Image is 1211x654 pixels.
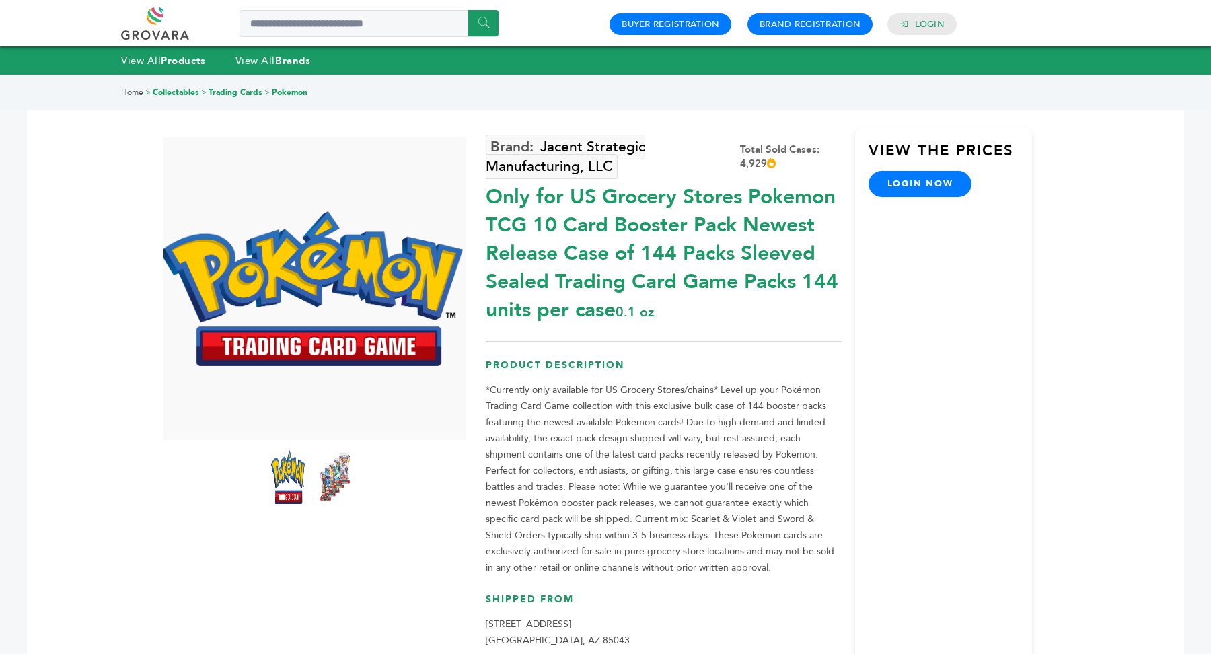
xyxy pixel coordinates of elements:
[160,211,463,366] img: *Only for US Grocery Stores* Pokemon TCG 10 Card Booster Pack – Newest Release (Case of 144 Packs...
[486,359,841,382] h3: Product Description
[145,87,151,98] span: >
[486,593,841,616] h3: Shipped From
[153,87,199,98] a: Collectables
[275,54,310,67] strong: Brands
[869,171,972,196] a: login now
[271,450,305,504] img: *Only for US Grocery Stores* Pokemon TCG 10 Card Booster Pack – Newest Release (Case of 144 Packs...
[121,87,143,98] a: Home
[121,54,206,67] a: View AllProducts
[240,10,499,37] input: Search a product or brand...
[760,18,860,30] a: Brand Registration
[486,616,841,649] p: [STREET_ADDRESS] [GEOGRAPHIC_DATA], AZ 85043
[915,18,945,30] a: Login
[201,87,207,98] span: >
[161,54,205,67] strong: Products
[209,87,262,98] a: Trading Cards
[486,176,841,324] div: Only for US Grocery Stores Pokemon TCG 10 Card Booster Pack Newest Release Case of 144 Packs Slee...
[272,87,307,98] a: Pokemon
[616,303,654,321] span: 0.1 oz
[486,135,645,179] a: Jacent Strategic Manufacturing, LLC
[486,382,841,576] p: *Currently only available for US Grocery Stores/chains* Level up your Pokémon Trading Card Game c...
[235,54,311,67] a: View AllBrands
[869,141,1033,172] h3: View the Prices
[318,450,352,504] img: *Only for US Grocery Stores* Pokemon TCG 10 Card Booster Pack – Newest Release (Case of 144 Packs...
[622,18,719,30] a: Buyer Registration
[264,87,270,98] span: >
[740,143,842,171] div: Total Sold Cases: 4,929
